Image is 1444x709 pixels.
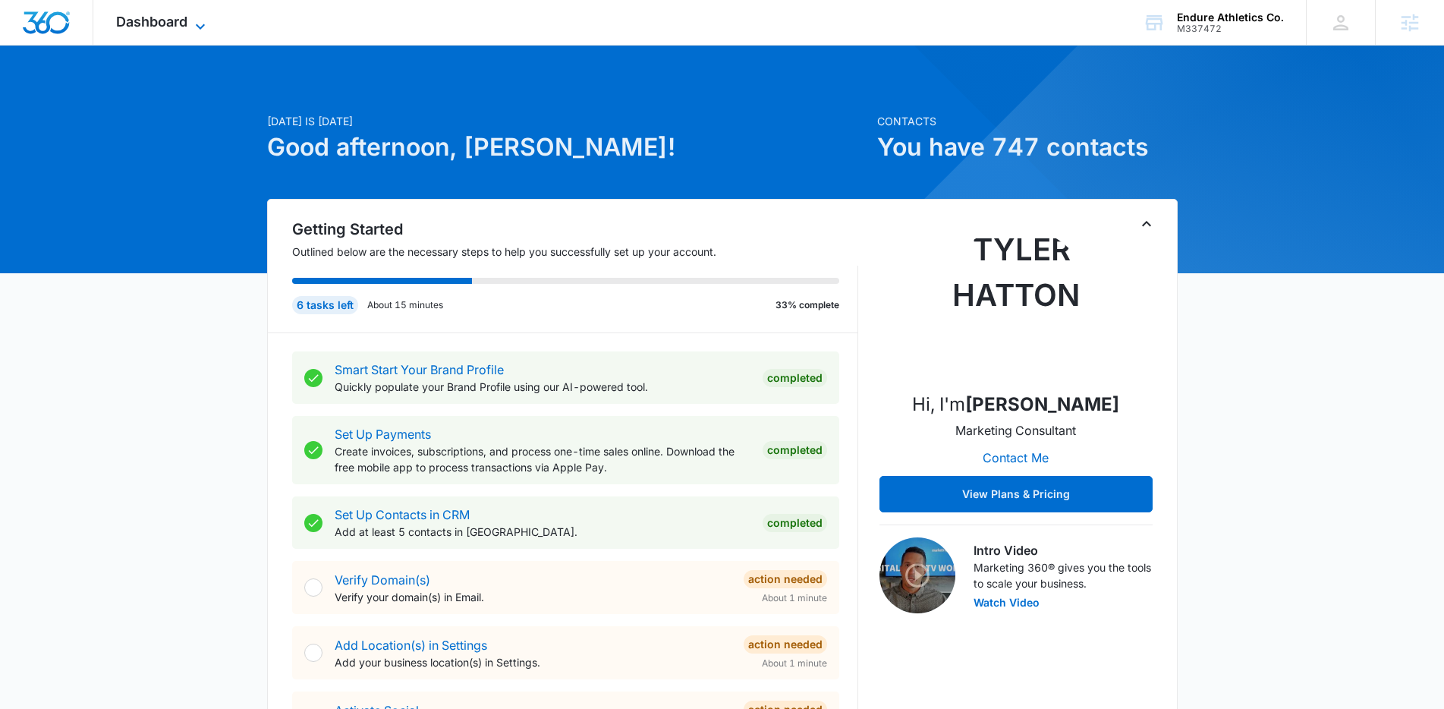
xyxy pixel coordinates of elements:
h3: Intro Video [974,541,1153,559]
a: Set Up Contacts in CRM [335,507,470,522]
button: Watch Video [974,597,1040,608]
div: Action Needed [744,635,827,654]
div: account id [1177,24,1284,34]
div: Action Needed [744,570,827,588]
p: Quickly populate your Brand Profile using our AI-powered tool. [335,379,750,395]
p: Hi, I'm [912,391,1119,418]
h1: You have 747 contacts [877,129,1178,165]
p: Add your business location(s) in Settings. [335,654,731,670]
img: Tyler Hatton [940,227,1092,379]
p: [DATE] is [DATE] [267,113,868,129]
span: About 1 minute [762,591,827,605]
div: account name [1177,11,1284,24]
h2: Getting Started [292,218,858,241]
p: 33% complete [775,298,839,312]
strong: [PERSON_NAME] [965,393,1119,415]
img: Intro Video [879,537,955,613]
span: Dashboard [116,14,187,30]
div: Completed [763,514,827,532]
p: Create invoices, subscriptions, and process one-time sales online. Download the free mobile app t... [335,443,750,475]
a: Set Up Payments [335,427,431,442]
div: Completed [763,369,827,387]
p: Verify your domain(s) in Email. [335,589,731,605]
p: About 15 minutes [367,298,443,312]
button: Toggle Collapse [1137,215,1156,233]
p: Outlined below are the necessary steps to help you successfully set up your account. [292,244,858,260]
div: 6 tasks left [292,296,358,314]
div: Completed [763,441,827,459]
a: Verify Domain(s) [335,572,430,588]
p: Contacts [877,113,1178,129]
p: Marketing Consultant [955,421,1076,440]
p: Add at least 5 contacts in [GEOGRAPHIC_DATA]. [335,524,750,540]
a: Add Location(s) in Settings [335,638,487,653]
h1: Good afternoon, [PERSON_NAME]! [267,129,868,165]
a: Smart Start Your Brand Profile [335,362,504,377]
p: Marketing 360® gives you the tools to scale your business. [974,559,1153,591]
span: About 1 minute [762,657,827,670]
button: View Plans & Pricing [879,476,1153,512]
button: Contact Me [967,440,1064,476]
